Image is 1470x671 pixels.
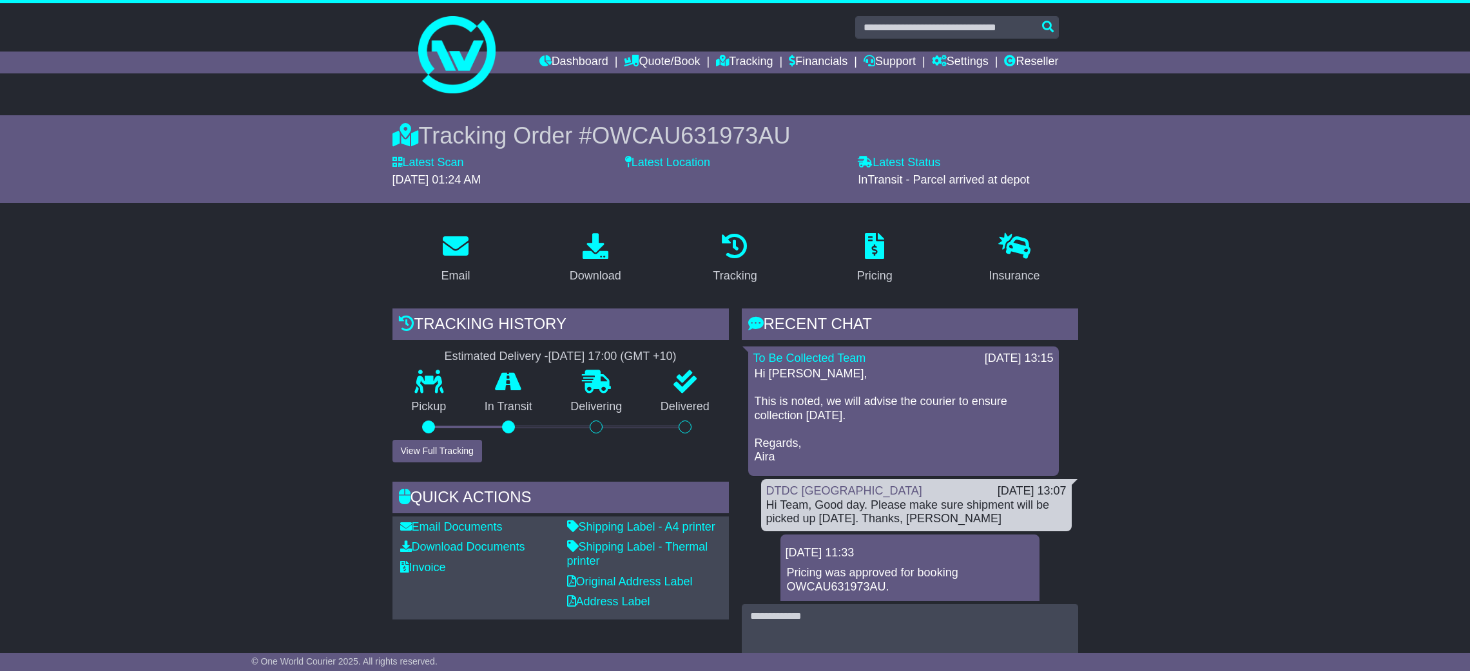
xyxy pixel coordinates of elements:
label: Latest Scan [392,156,464,170]
div: Hi Team, Good day. Please make sure shipment will be picked up [DATE]. Thanks, [PERSON_NAME] [766,498,1067,526]
span: [DATE] 01:24 AM [392,173,481,186]
a: Support [864,52,916,73]
a: DTDC [GEOGRAPHIC_DATA] [766,484,922,497]
a: Email [432,229,478,289]
div: [DATE] 13:15 [985,352,1054,366]
a: Email Documents [400,520,503,533]
p: Delivered [641,400,729,414]
a: Insurance [981,229,1049,289]
a: Quote/Book [624,52,700,73]
p: Final price: $69.41. [787,600,1033,614]
div: Email [441,267,470,285]
a: Invoice [400,561,446,574]
p: In Transit [465,400,552,414]
a: Settings [932,52,989,73]
a: Download Documents [400,540,525,553]
a: Tracking [716,52,773,73]
a: Shipping Label - A4 printer [567,520,715,533]
div: Estimated Delivery - [392,350,729,364]
label: Latest Location [625,156,710,170]
p: Delivering [552,400,642,414]
div: Download [570,267,621,285]
a: Pricing [849,229,901,289]
a: Financials [789,52,847,73]
span: © One World Courier 2025. All rights reserved. [251,656,438,666]
div: RECENT CHAT [742,308,1078,343]
a: Tracking [704,229,765,289]
div: [DATE] 13:07 [998,484,1067,498]
div: [DATE] 17:00 (GMT +10) [548,350,677,364]
div: Insurance [989,267,1040,285]
a: Reseller [1004,52,1058,73]
div: Tracking [713,267,757,285]
span: InTransit - Parcel arrived at depot [858,173,1029,186]
div: Pricing [857,267,893,285]
label: Latest Status [858,156,940,170]
span: OWCAU631973AU [592,122,790,149]
a: Dashboard [539,52,608,73]
div: Tracking Order # [392,122,1078,149]
div: Tracking history [392,308,729,343]
p: Pickup [392,400,466,414]
button: View Full Tracking [392,440,482,462]
div: Quick Actions [392,482,729,516]
p: Hi [PERSON_NAME], This is noted, we will advise the courier to ensure collection [DATE]. Regards,... [755,367,1052,464]
div: [DATE] 11:33 [786,546,1034,560]
a: Download [561,229,630,289]
a: Shipping Label - Thermal printer [567,540,708,567]
a: Original Address Label [567,575,693,588]
a: Address Label [567,595,650,608]
p: Pricing was approved for booking OWCAU631973AU. [787,566,1033,594]
a: To Be Collected Team [753,352,866,364]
